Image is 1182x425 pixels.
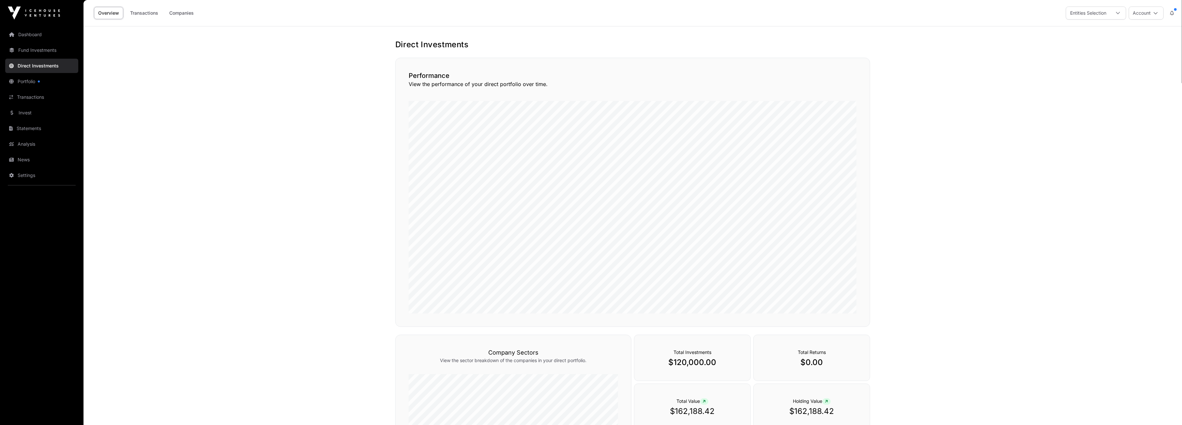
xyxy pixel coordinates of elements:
[5,43,78,57] a: Fund Investments
[409,348,618,357] h3: Company Sectors
[647,406,737,417] p: $162,188.42
[5,153,78,167] a: News
[1149,394,1182,425] iframe: Chat Widget
[5,27,78,42] a: Dashboard
[674,349,711,355] span: Total Investments
[1066,7,1110,19] div: Entities Selection
[409,80,857,88] p: View the performance of your direct portfolio over time.
[5,59,78,73] a: Direct Investments
[8,7,60,20] img: Icehouse Ventures Logo
[5,90,78,104] a: Transactions
[767,406,857,417] p: $162,188.42
[5,74,78,89] a: Portfolio
[165,7,198,19] a: Companies
[5,137,78,151] a: Analysis
[647,357,737,368] p: $120,000.00
[409,71,857,80] h2: Performance
[793,398,831,404] span: Holding Value
[1129,7,1164,20] button: Account
[5,106,78,120] a: Invest
[126,7,162,19] a: Transactions
[767,357,857,368] p: $0.00
[798,349,826,355] span: Total Returns
[5,121,78,136] a: Statements
[94,7,123,19] a: Overview
[5,168,78,183] a: Settings
[409,357,618,364] p: View the sector breakdown of the companies in your direct portfolio.
[677,398,708,404] span: Total Value
[395,39,870,50] h1: Direct Investments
